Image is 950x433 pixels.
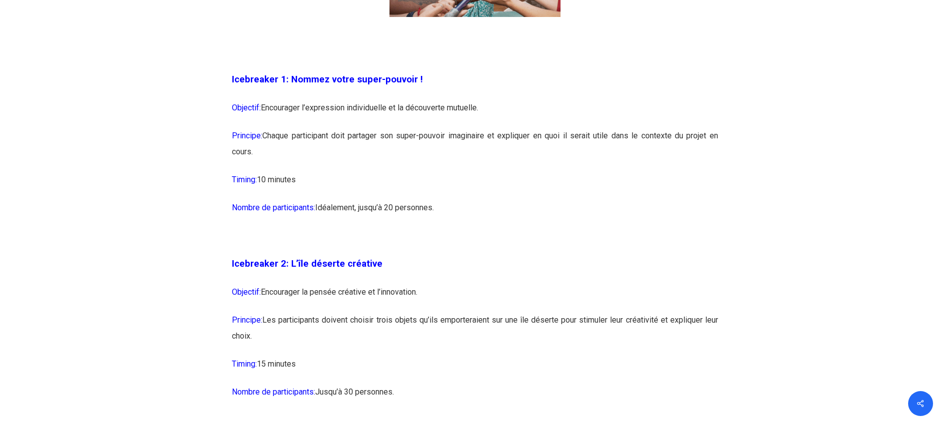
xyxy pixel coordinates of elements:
p: Encourager la pensée créative et l’innovation. [232,284,718,312]
span: Objectif: [232,287,261,297]
span: Timing: [232,175,257,184]
p: Jusqu’à 30 personnes. [232,384,718,412]
p: 15 minutes [232,356,718,384]
p: Les participants doivent choisir trois objets qu’ils emporteraient sur une île déserte pour stimu... [232,312,718,356]
span: Icebreaker 2: L’île déserte créative [232,258,382,269]
span: Objectif: [232,103,261,112]
p: Chaque participant doit partager son super-pouvoir imaginaire et expliquer en quoi il serait util... [232,128,718,172]
span: Principe: [232,315,262,325]
span: Icebreaker 1: Nommez votre super-pouvoir ! [232,74,423,85]
p: Idéalement, jusqu’à 20 personnes. [232,200,718,228]
span: Nombre de participants: [232,203,315,212]
span: Principe: [232,131,262,140]
p: Encourager l’expression individuelle et la découverte mutuelle. [232,100,718,128]
span: Timing: [232,359,257,369]
p: 10 minutes [232,172,718,200]
span: Nombre de participants: [232,387,315,397]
